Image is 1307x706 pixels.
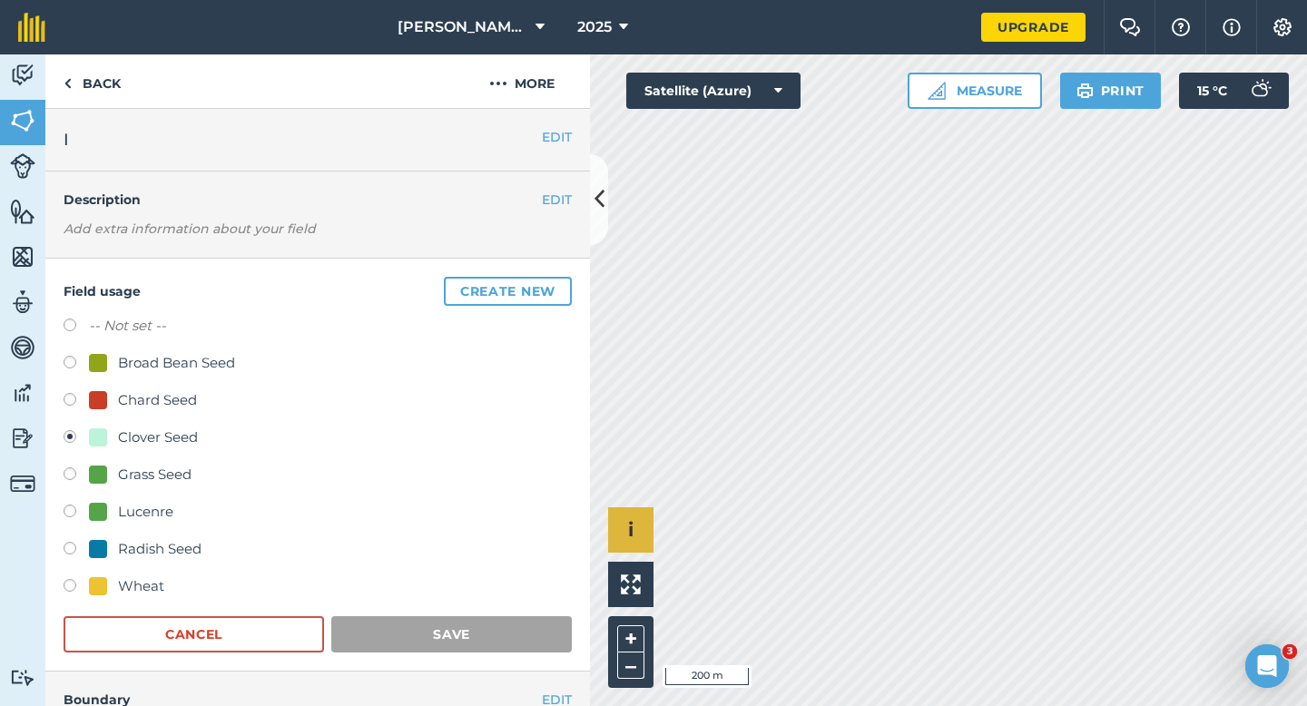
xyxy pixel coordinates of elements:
[617,652,644,679] button: –
[10,243,35,270] img: svg+xml;base64,PHN2ZyB4bWxucz0iaHR0cDovL3d3dy53My5vcmcvMjAwMC9zdmciIHdpZHRoPSI1NiIgaGVpZ2h0PSI2MC...
[18,13,45,42] img: fieldmargin Logo
[10,153,35,179] img: svg+xml;base64,PD94bWwgdmVyc2lvbj0iMS4wIiBlbmNvZGluZz0idXRmLTgiPz4KPCEtLSBHZW5lcmF0b3I6IEFkb2JlIE...
[398,16,528,38] span: [PERSON_NAME] & Sons
[10,334,35,361] img: svg+xml;base64,PD94bWwgdmVyc2lvbj0iMS4wIiBlbmNvZGluZz0idXRmLTgiPz4KPCEtLSBHZW5lcmF0b3I6IEFkb2JlIE...
[1170,18,1192,36] img: A question mark icon
[10,471,35,496] img: svg+xml;base64,PD94bWwgdmVyc2lvbj0iMS4wIiBlbmNvZGluZz0idXRmLTgiPz4KPCEtLSBHZW5lcmF0b3I6IEFkb2JlIE...
[64,277,572,306] h4: Field usage
[118,352,235,374] div: Broad Bean Seed
[45,54,139,108] a: Back
[928,82,946,100] img: Ruler icon
[10,289,35,316] img: svg+xml;base64,PD94bWwgdmVyc2lvbj0iMS4wIiBlbmNvZGluZz0idXRmLTgiPz4KPCEtLSBHZW5lcmF0b3I6IEFkb2JlIE...
[118,389,197,411] div: Chard Seed
[626,73,801,109] button: Satellite (Azure)
[628,518,634,541] span: i
[444,277,572,306] button: Create new
[542,190,572,210] button: EDIT
[64,190,572,210] h4: Description
[1179,73,1289,109] button: 15 °C
[577,16,612,38] span: 2025
[542,127,572,147] button: EDIT
[64,616,324,652] button: Cancel
[981,13,1086,42] a: Upgrade
[118,464,192,485] div: Grass Seed
[908,73,1042,109] button: Measure
[454,54,590,108] button: More
[64,127,69,152] span: I
[331,616,572,652] button: Save
[1242,73,1278,109] img: svg+xml;base64,PD94bWwgdmVyc2lvbj0iMS4wIiBlbmNvZGluZz0idXRmLTgiPz4KPCEtLSBHZW5lcmF0b3I6IEFkb2JlIE...
[1076,80,1094,102] img: svg+xml;base64,PHN2ZyB4bWxucz0iaHR0cDovL3d3dy53My5vcmcvMjAwMC9zdmciIHdpZHRoPSIxOSIgaGVpZ2h0PSIyNC...
[1060,73,1162,109] button: Print
[10,62,35,89] img: svg+xml;base64,PD94bWwgdmVyc2lvbj0iMS4wIiBlbmNvZGluZz0idXRmLTgiPz4KPCEtLSBHZW5lcmF0b3I6IEFkb2JlIE...
[10,669,35,686] img: svg+xml;base64,PD94bWwgdmVyc2lvbj0iMS4wIiBlbmNvZGluZz0idXRmLTgiPz4KPCEtLSBHZW5lcmF0b3I6IEFkb2JlIE...
[118,538,201,560] div: Radish Seed
[617,625,644,652] button: +
[1272,18,1293,36] img: A cog icon
[1282,644,1297,659] span: 3
[118,575,164,597] div: Wheat
[64,221,316,237] em: Add extra information about your field
[64,73,72,94] img: svg+xml;base64,PHN2ZyB4bWxucz0iaHR0cDovL3d3dy53My5vcmcvMjAwMC9zdmciIHdpZHRoPSI5IiBoZWlnaHQ9IjI0Ii...
[1119,18,1141,36] img: Two speech bubbles overlapping with the left bubble in the forefront
[118,501,173,523] div: Lucenre
[10,425,35,452] img: svg+xml;base64,PD94bWwgdmVyc2lvbj0iMS4wIiBlbmNvZGluZz0idXRmLTgiPz4KPCEtLSBHZW5lcmF0b3I6IEFkb2JlIE...
[1223,16,1241,38] img: svg+xml;base64,PHN2ZyB4bWxucz0iaHR0cDovL3d3dy53My5vcmcvMjAwMC9zdmciIHdpZHRoPSIxNyIgaGVpZ2h0PSIxNy...
[1197,73,1227,109] span: 15 ° C
[489,73,507,94] img: svg+xml;base64,PHN2ZyB4bWxucz0iaHR0cDovL3d3dy53My5vcmcvMjAwMC9zdmciIHdpZHRoPSIyMCIgaGVpZ2h0PSIyNC...
[1245,644,1289,688] iframe: Intercom live chat
[10,379,35,407] img: svg+xml;base64,PD94bWwgdmVyc2lvbj0iMS4wIiBlbmNvZGluZz0idXRmLTgiPz4KPCEtLSBHZW5lcmF0b3I6IEFkb2JlIE...
[621,574,641,594] img: Four arrows, one pointing top left, one top right, one bottom right and the last bottom left
[10,198,35,225] img: svg+xml;base64,PHN2ZyB4bWxucz0iaHR0cDovL3d3dy53My5vcmcvMjAwMC9zdmciIHdpZHRoPSI1NiIgaGVpZ2h0PSI2MC...
[10,107,35,134] img: svg+xml;base64,PHN2ZyB4bWxucz0iaHR0cDovL3d3dy53My5vcmcvMjAwMC9zdmciIHdpZHRoPSI1NiIgaGVpZ2h0PSI2MC...
[608,507,653,553] button: i
[118,427,198,448] div: Clover Seed
[89,315,166,337] label: -- Not set --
